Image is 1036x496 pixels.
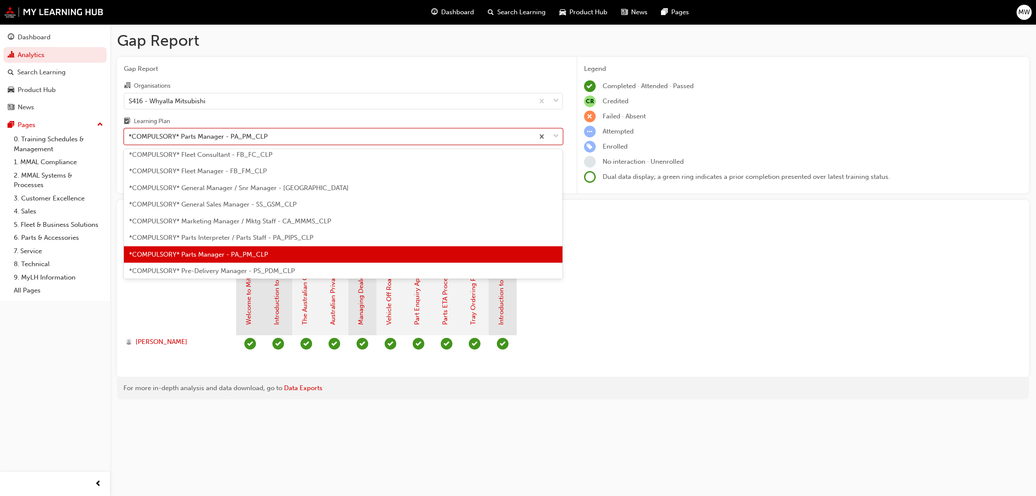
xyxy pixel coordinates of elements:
span: prev-icon [95,479,101,490]
a: All Pages [10,284,107,297]
span: car-icon [559,7,566,18]
h1: Gap Report [117,31,1029,50]
span: learningRecordVerb_COMPLETE-icon [469,338,480,350]
span: search-icon [8,69,14,76]
span: null-icon [584,95,596,107]
span: chart-icon [8,51,14,59]
button: Pages [3,117,107,133]
span: Gap Report [124,64,563,74]
span: Completed · Attended · Passed [603,82,694,90]
span: learningRecordVerb_COMPLETE-icon [244,338,256,350]
div: Pages [18,120,35,130]
span: Failed · Absent [603,112,646,120]
a: 0. Training Schedules & Management [10,133,107,156]
span: guage-icon [431,7,438,18]
div: Legend [584,64,1023,74]
a: 6. Parts & Accessories [10,231,107,245]
span: down-icon [553,131,559,142]
span: guage-icon [8,34,14,41]
div: Learning Plan [134,117,170,126]
span: *COMPULSORY* Parts Manager - PA_PM_CLP [129,251,268,258]
span: learningRecordVerb_COMPLETE-icon [584,80,596,92]
a: 1. MMAL Compliance [10,156,107,169]
span: learningRecordVerb_FAIL-icon [584,111,596,122]
a: search-iconSearch Learning [481,3,553,21]
div: *COMPULSORY* Parts Manager - PA_PM_CLP [129,132,268,142]
span: *COMPULSORY* Parts Interpreter / Parts Staff - PA_PIPS_CLP [129,234,313,242]
span: search-icon [488,7,494,18]
a: Introduction to MiDealerAssist [497,235,505,325]
span: MW [1018,7,1030,17]
a: Data Exports [284,384,322,392]
a: Parts ETA Process - Video [441,248,449,325]
a: 7. Service [10,245,107,258]
a: Product Hub [3,82,107,98]
a: [PERSON_NAME] [126,337,228,347]
span: pages-icon [8,121,14,129]
a: pages-iconPages [654,3,696,21]
span: news-icon [8,104,14,111]
span: learningRecordVerb_ENROLL-icon [584,141,596,153]
a: 4. Sales [10,205,107,218]
span: *COMPULSORY* General Sales Manager - SS_GSM_CLP [129,200,297,208]
div: Organisations [134,82,171,90]
div: S416 - Whyalla Mitsubishi [129,96,205,106]
span: Product Hub [569,7,607,17]
span: learningplan-icon [124,118,130,126]
span: Dual data display; a green ring indicates a prior completion presented over latest training status. [603,173,890,181]
span: learningRecordVerb_COMPLETE-icon [385,338,396,350]
span: pages-icon [661,7,668,18]
a: Dashboard [3,29,107,45]
div: For more in-depth analysis and data download, go to [123,383,1023,393]
span: *COMPULSORY* General Manager / Snr Manager - [GEOGRAPHIC_DATA] [129,184,349,192]
span: Search Learning [497,7,546,17]
span: learningRecordVerb_PASS-icon [300,338,312,350]
a: Search Learning [3,64,107,80]
span: news-icon [621,7,628,18]
span: learningRecordVerb_PASS-icon [328,338,340,350]
a: guage-iconDashboard [424,3,481,21]
a: Analytics [3,47,107,63]
div: Dashboard [18,32,51,42]
a: 5. Fleet & Business Solutions [10,218,107,232]
a: 2. MMAL Systems & Processes [10,169,107,192]
span: learningRecordVerb_PASS-icon [497,338,509,350]
span: learningRecordVerb_COMPLETE-icon [413,338,424,350]
div: News [18,102,34,112]
span: learningRecordVerb_NONE-icon [584,156,596,168]
span: Dashboard [441,7,474,17]
a: 9. MyLH Information [10,271,107,284]
span: News [631,7,647,17]
a: 3. Customer Excellence [10,192,107,205]
span: learningRecordVerb_COMPLETE-icon [441,338,452,350]
span: Pages [671,7,689,17]
a: news-iconNews [614,3,654,21]
span: *COMPULSORY* Marketing Manager / Mktg Staff - CA_MMMS_CLP [129,217,331,225]
a: car-iconProduct Hub [553,3,614,21]
a: News [3,99,107,115]
span: *COMPULSORY* Pre-Delivery Manager - PS_PDM_CLP [129,267,295,275]
span: No interaction · Unenrolled [603,158,684,165]
span: Attempted [603,127,634,135]
span: [PERSON_NAME] [136,337,187,347]
span: Enrolled [603,143,628,150]
button: MW [1017,5,1032,20]
span: learningRecordVerb_PASS-icon [357,338,368,350]
span: *COMPULSORY* Fleet Consultant - FB_FC_CLP [129,151,272,159]
span: car-icon [8,86,14,94]
span: learningRecordVerb_ATTEMPT-icon [584,126,596,137]
img: mmal [4,6,104,18]
span: *COMPULSORY* Fleet Manager - FB_FM_CLP [129,167,267,175]
a: 8. Technical [10,258,107,271]
span: down-icon [553,95,559,107]
div: Product Hub [18,85,56,95]
span: organisation-icon [124,82,130,90]
span: up-icon [97,119,103,130]
span: learningRecordVerb_PASS-icon [272,338,284,350]
div: Search Learning [17,67,66,77]
span: Credited [603,97,629,105]
button: DashboardAnalyticsSearch LearningProduct HubNews [3,28,107,117]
